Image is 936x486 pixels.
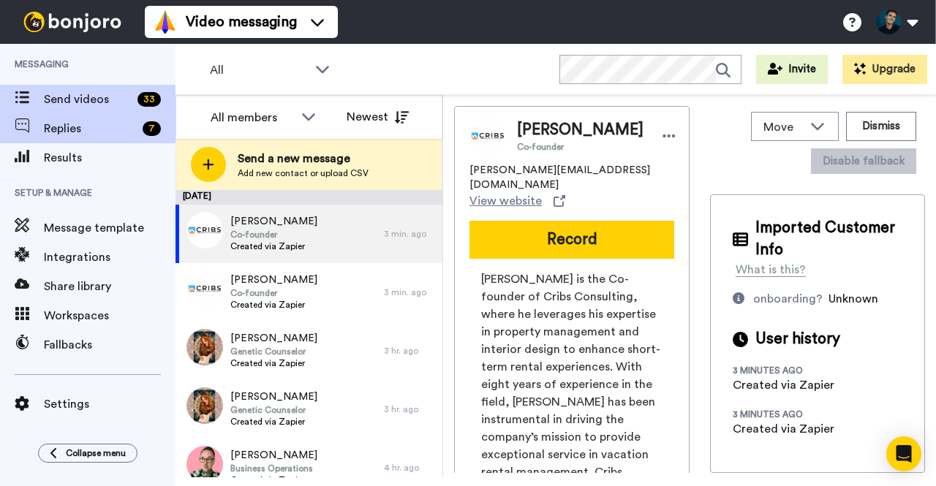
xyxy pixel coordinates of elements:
[230,474,317,486] span: Created via Zapier
[44,149,175,167] span: Results
[186,329,223,365] img: 3980bbd0-f335-4a92-8946-4059f2bcfe31.jpg
[230,240,317,252] span: Created via Zapier
[175,190,442,205] div: [DATE]
[44,278,175,295] span: Share library
[210,61,308,79] span: All
[18,12,127,32] img: bj-logo-header-white.svg
[230,273,317,287] span: [PERSON_NAME]
[733,420,834,438] div: Created via Zapier
[154,10,177,34] img: vm-color.svg
[733,376,834,394] div: Created via Zapier
[733,365,828,376] div: 3 minutes ago
[811,148,916,174] button: Disable fallback
[186,270,223,307] img: 9dbbe469-c8ae-4a2f-9f58-dafde9368c31.png
[44,395,175,413] span: Settings
[66,447,126,459] span: Collapse menu
[186,387,223,424] img: 3980bbd0-f335-4a92-8946-4059f2bcfe31.jpg
[238,167,369,179] span: Add new contact or upload CSV
[230,404,317,416] span: Genetic Counselor
[44,336,175,354] span: Fallbacks
[230,463,317,474] span: Business Operations
[886,436,921,471] div: Open Intercom Messenger
[137,92,161,107] div: 33
[238,150,369,167] span: Send a new message
[753,290,823,308] div: onboarding?
[384,286,435,298] div: 3 min. ago
[230,299,317,311] span: Created via Zapier
[829,293,878,305] span: Unknown
[756,55,828,84] button: Invite
[384,462,435,474] div: 4 hr. ago
[230,229,317,240] span: Co-founder
[469,192,542,210] span: View website
[44,248,175,266] span: Integrations
[755,328,840,350] span: User history
[384,228,435,240] div: 3 min. ago
[517,141,643,153] span: Co-founder
[230,416,317,428] span: Created via Zapier
[230,357,317,369] span: Created via Zapier
[44,91,132,108] span: Send videos
[211,109,294,126] div: All members
[143,121,161,136] div: 7
[230,287,317,299] span: Co-founder
[736,261,806,278] div: What is this?
[763,118,803,136] span: Move
[230,331,317,346] span: [PERSON_NAME]
[44,120,137,137] span: Replies
[846,112,916,141] button: Dismiss
[469,163,674,192] span: [PERSON_NAME][EMAIL_ADDRESS][DOMAIN_NAME]
[733,409,828,420] div: 3 minutes ago
[44,219,175,237] span: Message template
[755,217,902,261] span: Imported Customer Info
[336,102,420,132] button: Newest
[230,214,317,229] span: [PERSON_NAME]
[384,403,435,415] div: 3 hr. ago
[469,118,506,154] img: Image of Jeremy Courtney
[230,346,317,357] span: Genetic Counselor
[230,448,317,463] span: [PERSON_NAME]
[186,212,223,248] img: 9dbbe469-c8ae-4a2f-9f58-dafde9368c31.png
[38,444,137,463] button: Collapse menu
[186,12,297,32] span: Video messaging
[517,119,643,141] span: [PERSON_NAME]
[186,446,223,482] img: 1af79dfd-265c-4247-b0be-bfe3ec0d1833.jpg
[230,390,317,404] span: [PERSON_NAME]
[44,307,175,324] span: Workspaces
[469,192,565,210] a: View website
[469,221,674,259] button: Record
[384,345,435,357] div: 3 hr. ago
[842,55,927,84] button: Upgrade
